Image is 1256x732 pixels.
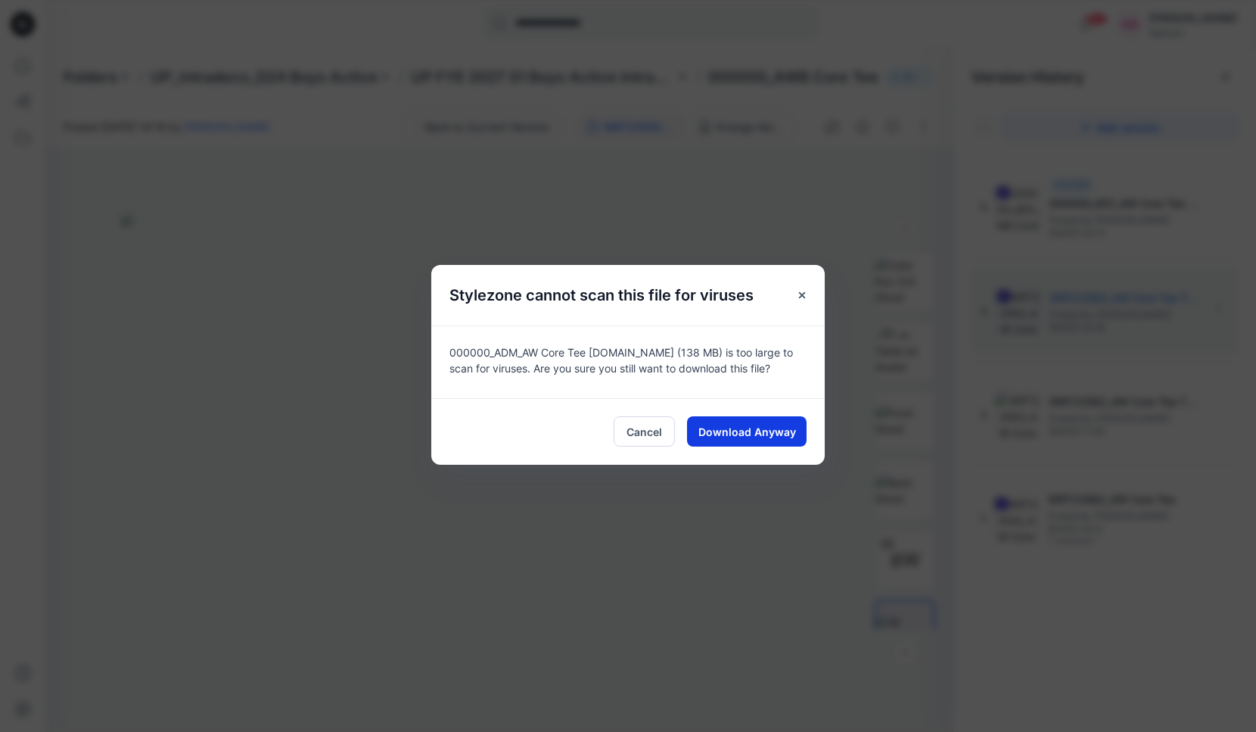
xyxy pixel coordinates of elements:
[626,424,662,440] span: Cancel
[431,265,772,326] h5: Stylezone cannot scan this file for viruses
[698,424,796,440] span: Download Anyway
[788,282,816,309] button: Close
[687,416,807,447] button: Download Anyway
[614,416,675,447] button: Cancel
[431,326,825,398] div: 000000_ADM_AW Core Tee [DOMAIN_NAME] (138 MB) is too large to scan for viruses. Are you sure you ...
